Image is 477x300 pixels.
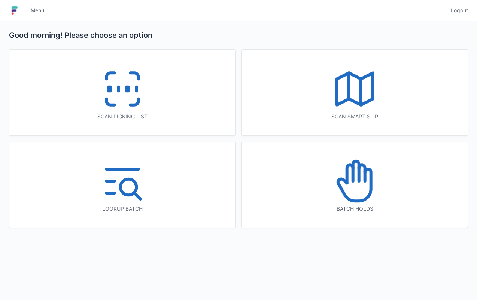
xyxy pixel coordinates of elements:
[446,4,468,17] a: Logout
[9,142,236,228] a: Lookup batch
[241,142,468,228] a: Batch holds
[26,4,49,17] a: Menu
[24,113,220,120] div: Scan picking list
[24,205,220,213] div: Lookup batch
[9,4,20,16] img: logo-small.jpg
[31,7,44,14] span: Menu
[451,7,468,14] span: Logout
[9,49,236,136] a: Scan picking list
[257,205,453,213] div: Batch holds
[257,113,453,120] div: Scan smart slip
[241,49,468,136] a: Scan smart slip
[9,30,468,40] h2: Good morning! Please choose an option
